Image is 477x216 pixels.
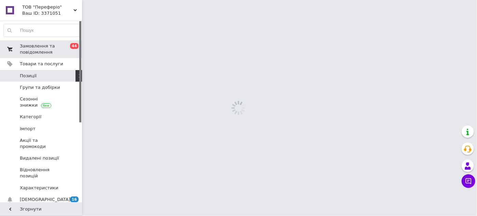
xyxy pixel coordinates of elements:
input: Пошук [4,24,80,37]
span: [DEMOGRAPHIC_DATA] [20,197,70,203]
span: 16 [70,197,79,202]
span: Категорії [20,114,41,120]
span: Товари та послуги [20,61,63,67]
span: 44 [70,43,79,49]
div: Ваш ID: 3371051 [22,10,82,16]
span: Видалені позиції [20,155,59,161]
button: Чат з покупцем [462,174,475,188]
span: Замовлення та повідомлення [20,43,63,55]
span: ТОВ "Переферіо" [22,4,73,10]
span: Позиції [20,73,37,79]
span: Сезонні знижки [20,96,63,108]
span: Акції та промокоди [20,137,63,150]
span: Відновлення позицій [20,167,63,179]
span: Характеристики [20,185,58,191]
span: Імпорт [20,126,36,132]
span: Групи та добірки [20,84,60,91]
